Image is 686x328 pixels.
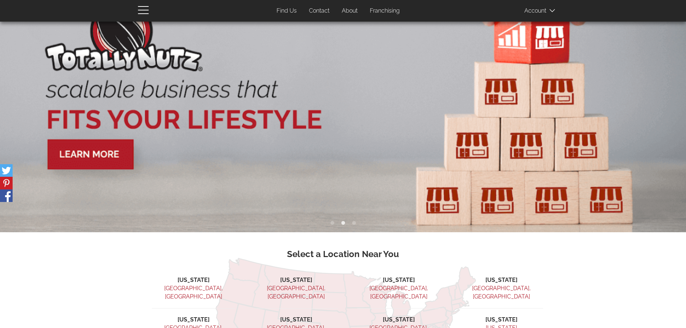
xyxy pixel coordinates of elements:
a: [GEOGRAPHIC_DATA], [GEOGRAPHIC_DATA] [164,285,223,300]
a: [GEOGRAPHIC_DATA], [GEOGRAPHIC_DATA] [267,285,326,300]
li: [US_STATE] [255,276,338,284]
li: [US_STATE] [152,316,235,324]
li: [US_STATE] [460,316,543,324]
button: 2 of 3 [340,220,347,227]
a: [GEOGRAPHIC_DATA], [GEOGRAPHIC_DATA] [472,285,531,300]
a: [GEOGRAPHIC_DATA], [GEOGRAPHIC_DATA] [369,285,428,300]
a: Find Us [271,4,302,18]
a: About [336,4,363,18]
a: Franchising [364,4,405,18]
a: Contact [304,4,335,18]
li: [US_STATE] [357,316,440,324]
li: [US_STATE] [152,276,235,284]
button: 3 of 3 [350,220,358,227]
li: [US_STATE] [255,316,338,324]
li: [US_STATE] [357,276,440,284]
h3: Select a Location Near You [143,250,543,259]
button: 1 of 3 [329,220,336,227]
li: [US_STATE] [460,276,543,284]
